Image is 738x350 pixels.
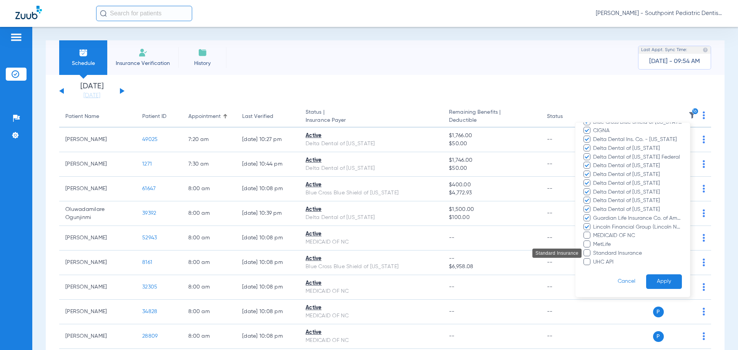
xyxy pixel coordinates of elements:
span: Delta Dental of [US_STATE] [593,171,682,179]
span: Delta Dental of [US_STATE] [593,197,682,205]
span: MEDICAID OF NC [593,232,682,240]
span: CIGNA [593,127,682,135]
span: MetLife [593,241,682,249]
span: Lincoln Financial Group (Lincoln National Life) [593,223,682,231]
span: Delta Dental Ins. Co. - [US_STATE] [593,136,682,144]
span: Delta Dental of [US_STATE] [593,206,682,214]
span: Delta Dental of [US_STATE] [593,188,682,196]
span: Standard Insurance [593,249,682,257]
span: Guardian Life Insurance Co. of America [593,214,682,222]
span: Delta Dental of [US_STATE] [593,179,682,187]
span: Delta Dental of [US_STATE] [593,162,682,170]
iframe: Chat Widget [700,313,738,350]
span: UHC API [593,258,682,266]
button: Cancel [607,274,646,289]
span: Delta Dental of [US_STATE] Federal [593,153,682,161]
button: Apply [646,274,682,289]
span: Delta Dental of [US_STATE] [593,144,682,153]
div: Standard Insurance [532,249,582,258]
